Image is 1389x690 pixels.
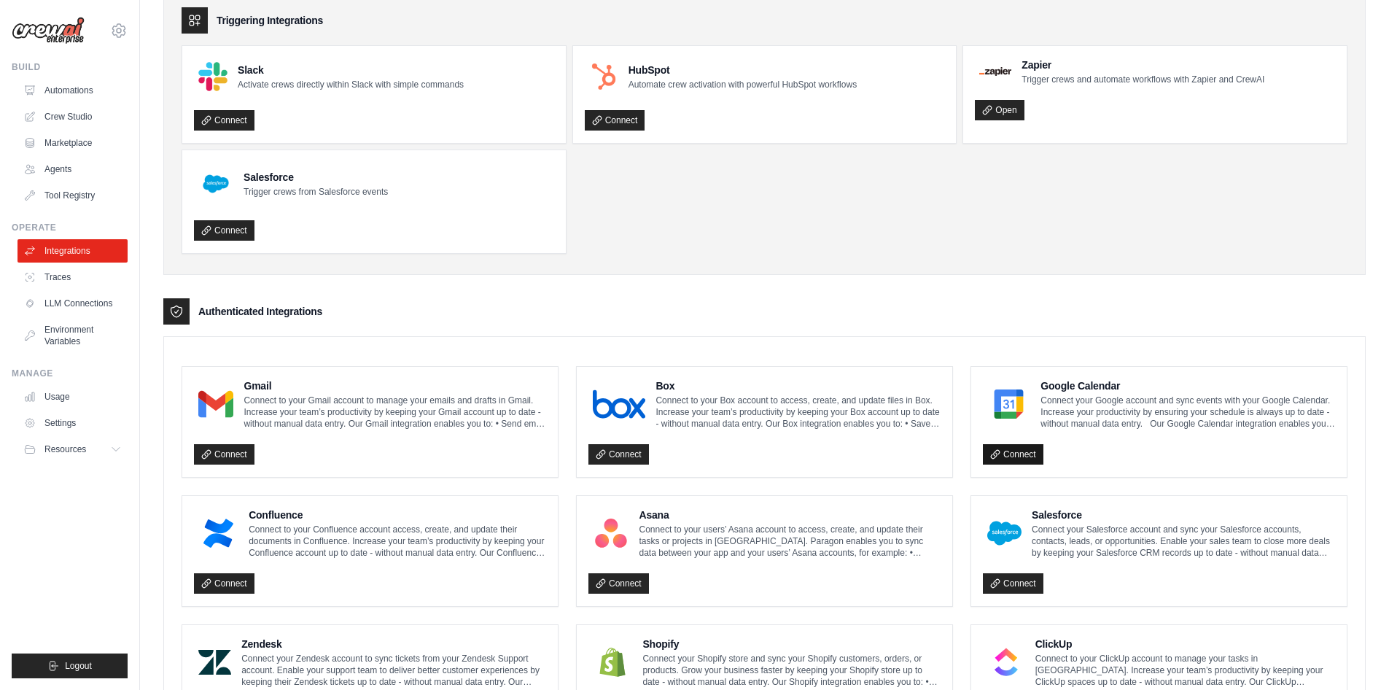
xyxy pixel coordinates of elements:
a: Connect [194,444,254,465]
p: Connect your Salesforce account and sync your Salesforce accounts, contacts, leads, or opportunit... [1032,524,1335,559]
img: Shopify Logo [593,648,632,677]
a: Connect [585,110,645,131]
img: Confluence Logo [198,519,238,548]
h3: Authenticated Integrations [198,304,322,319]
p: Connect your Shopify store and sync your Shopify customers, orders, or products. Grow your busine... [642,653,941,688]
button: Resources [17,438,128,461]
img: Asana Logo [593,519,629,548]
p: Connect to your Box account to access, create, and update files in Box. Increase your team’s prod... [655,395,941,430]
h4: Salesforce [244,170,388,185]
img: Zendesk Logo [198,648,231,677]
h3: Triggering Integrations [217,13,323,28]
img: Salesforce Logo [198,166,233,201]
a: Open [975,100,1024,120]
a: Connect [588,444,649,465]
a: Connect [983,573,1043,594]
img: Gmail Logo [198,389,233,419]
p: Connect to your Confluence account access, create, and update their documents in Confluence. Incr... [249,524,546,559]
p: Activate crews directly within Slack with simple commands [238,79,464,90]
a: Marketplace [17,131,128,155]
a: Connect [983,444,1043,465]
h4: Salesforce [1032,508,1335,522]
a: Integrations [17,239,128,263]
a: Tool Registry [17,184,128,207]
a: Connect [194,220,254,241]
img: Google Calendar Logo [987,389,1030,419]
h4: ClickUp [1035,637,1335,651]
p: Connect your Google account and sync events with your Google Calendar. Increase your productivity... [1040,395,1335,430]
img: Box Logo [593,389,645,419]
h4: Shopify [642,637,941,651]
p: Connect to your users’ Asana account to access, create, and update their tasks or projects in [GE... [639,524,941,559]
p: Connect to your Gmail account to manage your emails and drafts in Gmail. Increase your team’s pro... [244,395,546,430]
h4: Slack [238,63,464,77]
a: LLM Connections [17,292,128,315]
h4: Box [655,379,941,393]
h4: Asana [639,508,941,522]
span: Resources [44,443,86,455]
a: Crew Studio [17,105,128,128]
img: Logo [12,17,85,44]
img: HubSpot Logo [589,62,618,91]
a: Agents [17,158,128,181]
img: ClickUp Logo [987,648,1025,677]
a: Traces [17,265,128,289]
button: Logout [12,654,128,678]
a: Settings [17,411,128,435]
h4: Google Calendar [1040,379,1335,393]
h4: Zapier [1022,58,1264,72]
div: Operate [12,222,128,233]
h4: HubSpot [629,63,857,77]
div: Build [12,61,128,73]
p: Connect to your ClickUp account to manage your tasks in [GEOGRAPHIC_DATA]. Increase your team’s p... [1035,653,1335,688]
h4: Confluence [249,508,546,522]
img: Salesforce Logo [987,519,1022,548]
p: Trigger crews and automate workflows with Zapier and CrewAI [1022,74,1264,85]
p: Trigger crews from Salesforce events [244,186,388,198]
a: Automations [17,79,128,102]
p: Automate crew activation with powerful HubSpot workflows [629,79,857,90]
a: Connect [194,573,254,594]
a: Connect [194,110,254,131]
div: Manage [12,368,128,379]
p: Connect your Zendesk account to sync tickets from your Zendesk Support account. Enable your suppo... [241,653,546,688]
a: Connect [588,573,649,594]
img: Slack Logo [198,62,227,91]
a: Usage [17,385,128,408]
span: Logout [65,660,92,672]
h4: Gmail [244,379,546,393]
a: Environment Variables [17,318,128,353]
img: Zapier Logo [979,67,1011,76]
h4: Zendesk [241,637,546,651]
